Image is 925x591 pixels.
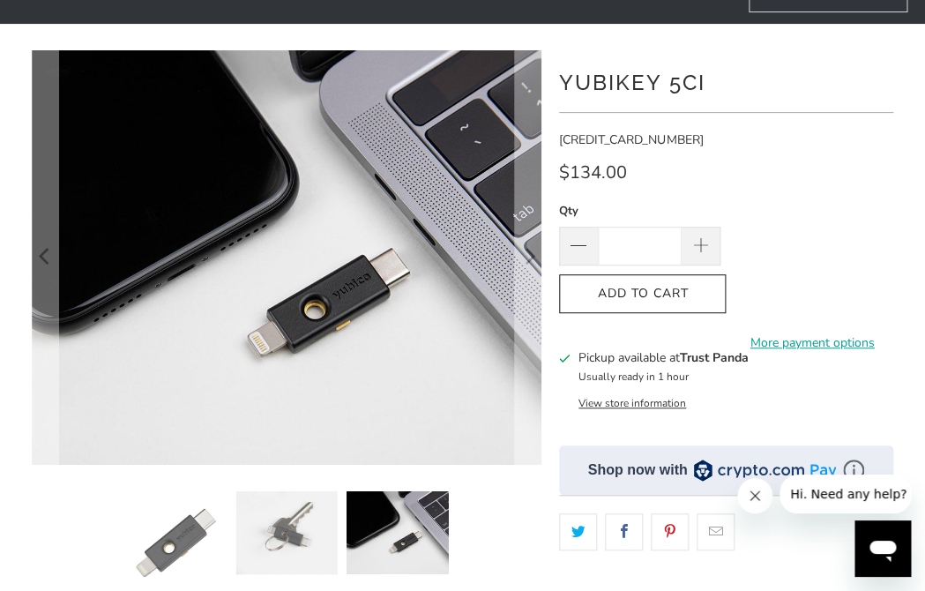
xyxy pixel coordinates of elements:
[578,396,686,410] button: View store information
[697,513,735,550] a: Email this to a friend
[347,491,449,574] img: YubiKey 5Ci - Trust Panda
[559,161,627,184] span: $134.00
[235,491,338,574] img: YubiKey 5Ci - Trust Panda
[559,274,726,314] button: Add to Cart
[578,370,689,384] small: Usually ready in 1 hour
[578,348,749,367] h3: Pickup available at
[32,50,541,465] a: YubiKey 5Ci - Trust Panda
[737,478,772,513] iframe: Close message
[854,520,911,577] iframe: Button to launch messaging window
[559,513,597,550] a: Share this on Twitter
[605,513,643,550] a: Share this on Facebook
[559,131,703,148] span: [CREDIT_CARD_NUMBER]
[514,50,542,465] button: Next
[780,475,911,513] iframe: Message from company
[559,201,720,221] label: Qty
[680,349,749,366] b: Trust Panda
[588,460,688,480] div: Shop now with
[31,50,59,465] button: Previous
[731,333,892,353] a: More payment options
[578,287,707,302] span: Add to Cart
[651,513,689,550] a: Share this on Pinterest
[559,64,893,99] h1: YubiKey 5Ci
